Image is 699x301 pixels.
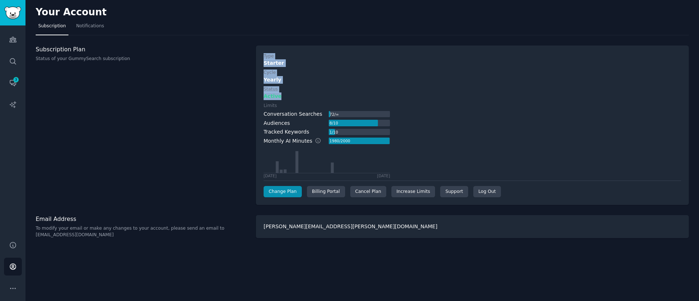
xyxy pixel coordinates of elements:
span: Active [264,92,281,100]
span: 3 [13,77,19,82]
div: Monthly AI Minutes [264,137,329,145]
div: Yearly [264,76,681,84]
div: Cancel Plan [350,186,386,198]
p: To modify your email or make any changes to your account, please send an email to [EMAIL_ADDRESS]... [36,225,248,238]
div: 72 / ∞ [329,111,339,118]
div: 8 / 10 [329,120,339,126]
div: Type [264,53,274,60]
div: Billing Portal [307,186,345,198]
a: Increase Limits [391,186,435,198]
div: 1 / 10 [329,129,339,135]
div: [DATE] [264,173,277,178]
a: Subscription [36,20,68,35]
div: [PERSON_NAME][EMAIL_ADDRESS][PERSON_NAME][DOMAIN_NAME] [256,215,689,238]
div: Log Out [473,186,501,198]
h3: Email Address [36,215,248,223]
div: Audiences [264,119,290,127]
div: Conversation Searches [264,110,322,118]
div: Status [264,86,278,93]
a: Change Plan [264,186,302,198]
h2: Your Account [36,7,107,18]
div: Limits [264,103,277,109]
h3: Subscription Plan [36,45,248,53]
img: GummySearch logo [4,7,21,19]
a: Support [440,186,468,198]
span: Subscription [38,23,66,29]
div: [DATE] [377,173,390,178]
div: Cycle [264,70,276,76]
span: Notifications [76,23,104,29]
a: 3 [4,74,22,92]
div: Tracked Keywords [264,128,309,136]
p: Status of your GummySearch subscription [36,56,248,62]
a: Notifications [74,20,107,35]
div: Starter [264,59,681,67]
div: 1980 / 2000 [329,138,351,144]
